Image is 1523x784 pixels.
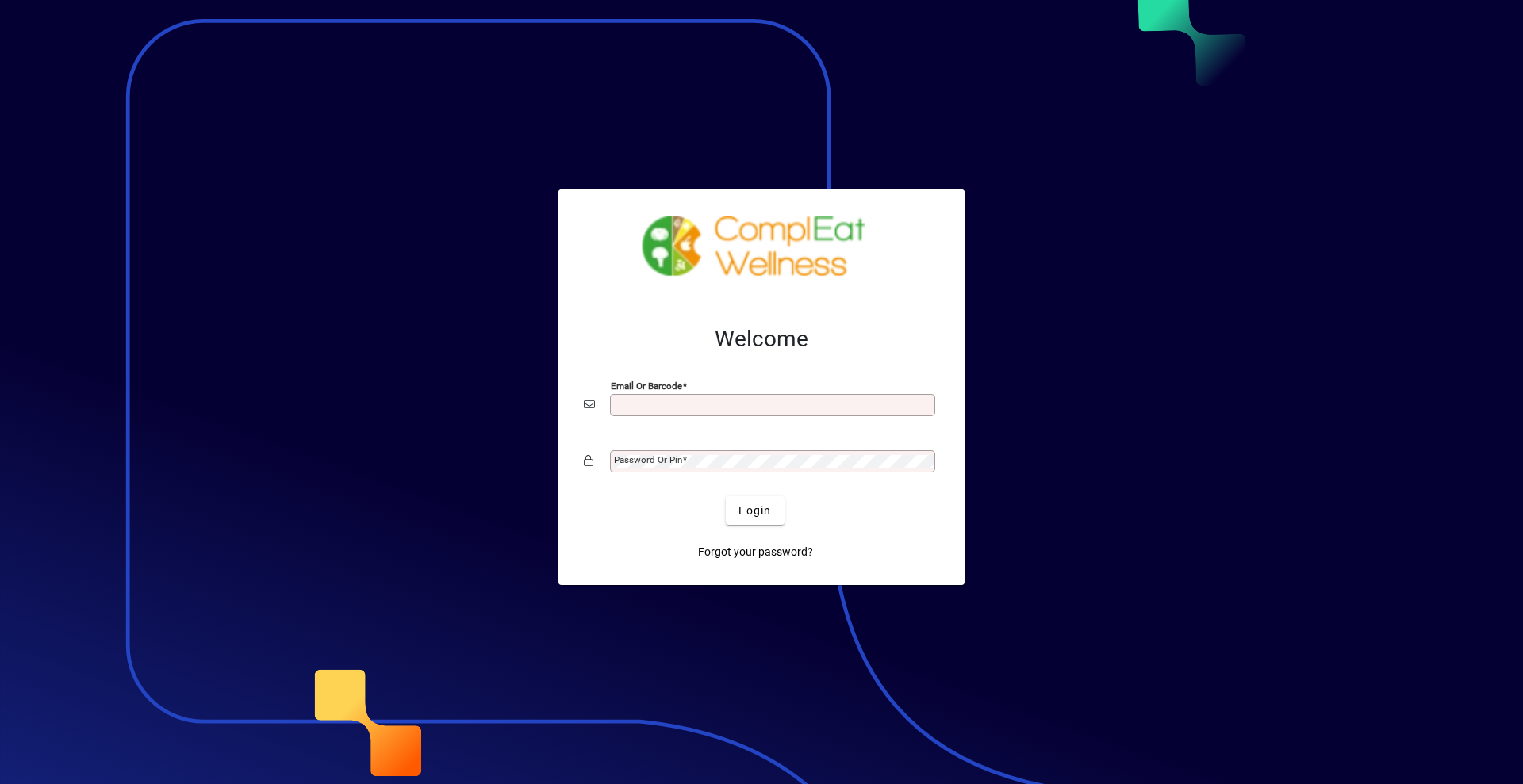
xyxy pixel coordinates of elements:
[698,544,813,560] span: Forgot your password?
[726,496,784,525] button: Login
[614,454,682,465] mat-label: Password or Pin
[738,503,771,519] span: Login
[584,326,939,353] h2: Welcome
[692,537,819,566] a: Forgot your password?
[611,381,682,392] mat-label: Email or Barcode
